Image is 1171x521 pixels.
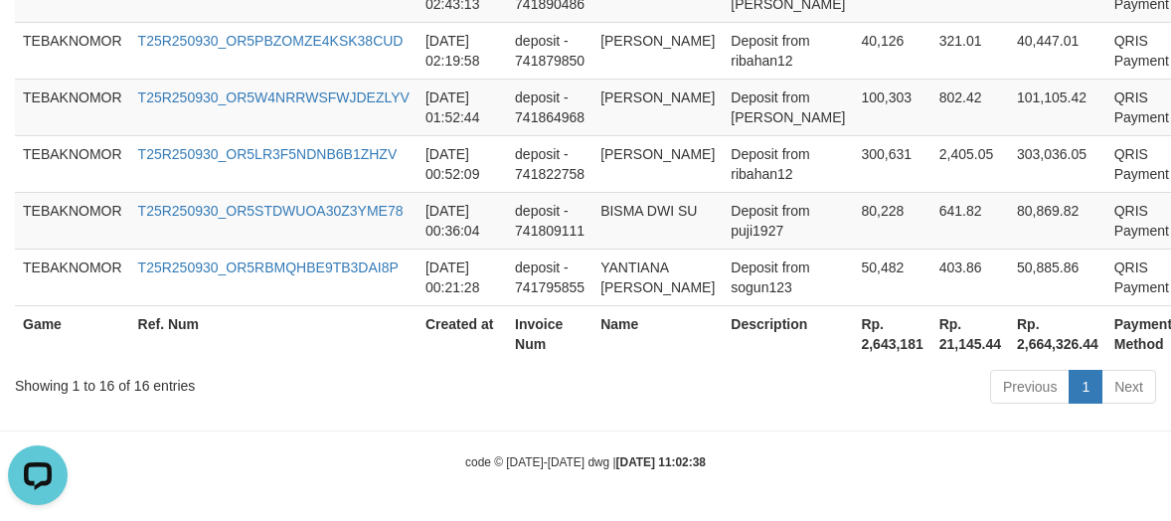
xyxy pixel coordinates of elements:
[507,22,592,79] td: deposit - 741879850
[931,249,1009,305] td: 403.86
[723,192,853,249] td: Deposit from puji1927
[418,305,507,362] th: Created at
[853,135,930,192] td: 300,631
[138,33,404,49] a: T25R250930_OR5PBZOMZE4KSK38CUD
[853,79,930,135] td: 100,303
[418,135,507,192] td: [DATE] 00:52:09
[8,8,68,68] button: Open LiveChat chat widget
[507,79,592,135] td: deposit - 741864968
[138,260,399,275] a: T25R250930_OR5RBMQHBE9TB3DAI8P
[723,135,853,192] td: Deposit from ribahan12
[592,22,723,79] td: [PERSON_NAME]
[507,249,592,305] td: deposit - 741795855
[15,79,130,135] td: TEBAKNOMOR
[507,305,592,362] th: Invoice Num
[853,249,930,305] td: 50,482
[15,135,130,192] td: TEBAKNOMOR
[931,22,1009,79] td: 321.01
[418,192,507,249] td: [DATE] 00:36:04
[1009,192,1106,249] td: 80,869.82
[1009,249,1106,305] td: 50,885.86
[723,249,853,305] td: Deposit from sogun123
[592,79,723,135] td: [PERSON_NAME]
[1009,22,1106,79] td: 40,447.01
[138,89,410,105] a: T25R250930_OR5W4NRRWSFWJDEZLYV
[723,22,853,79] td: Deposit from ribahan12
[1009,305,1106,362] th: Rp. 2,664,326.44
[507,135,592,192] td: deposit - 741822758
[465,455,706,469] small: code © [DATE]-[DATE] dwg |
[931,192,1009,249] td: 641.82
[507,192,592,249] td: deposit - 741809111
[15,22,130,79] td: TEBAKNOMOR
[931,305,1009,362] th: Rp. 21,145.44
[990,370,1070,404] a: Previous
[15,305,130,362] th: Game
[138,146,398,162] a: T25R250930_OR5LR3F5NDNB6B1ZHZV
[616,455,706,469] strong: [DATE] 11:02:38
[138,203,404,219] a: T25R250930_OR5STDWUOA30Z3YME78
[592,135,723,192] td: [PERSON_NAME]
[931,79,1009,135] td: 802.42
[1069,370,1102,404] a: 1
[1009,79,1106,135] td: 101,105.42
[1101,370,1156,404] a: Next
[931,135,1009,192] td: 2,405.05
[592,305,723,362] th: Name
[853,305,930,362] th: Rp. 2,643,181
[853,192,930,249] td: 80,228
[130,305,418,362] th: Ref. Num
[15,249,130,305] td: TEBAKNOMOR
[592,249,723,305] td: YANTIANA [PERSON_NAME]
[723,79,853,135] td: Deposit from [PERSON_NAME]
[1009,135,1106,192] td: 303,036.05
[15,192,130,249] td: TEBAKNOMOR
[418,79,507,135] td: [DATE] 01:52:44
[723,305,853,362] th: Description
[853,22,930,79] td: 40,126
[15,368,473,396] div: Showing 1 to 16 of 16 entries
[418,249,507,305] td: [DATE] 00:21:28
[592,192,723,249] td: BISMA DWI SU
[418,22,507,79] td: [DATE] 02:19:58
